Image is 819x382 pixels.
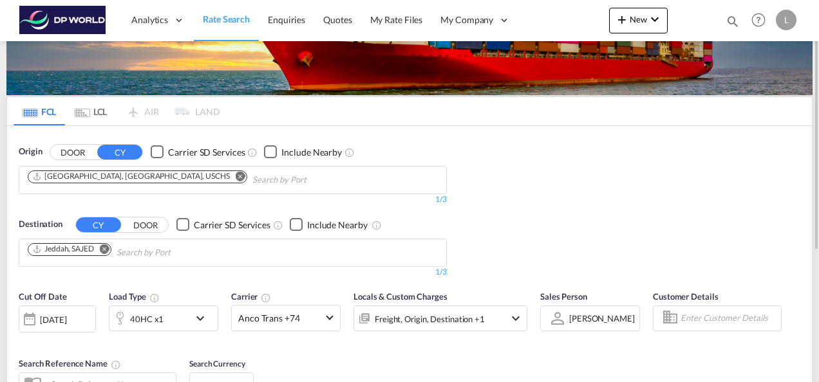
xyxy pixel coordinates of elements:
span: Help [748,9,769,31]
button: icon-plus 400-fgNewicon-chevron-down [609,8,668,33]
md-icon: icon-chevron-down [508,311,523,326]
md-pagination-wrapper: Use the left and right arrow keys to navigate between tabs [14,97,220,125]
span: Analytics [131,14,168,26]
span: Origin [19,145,42,158]
md-icon: Unchecked: Ignores neighbouring ports when fetching rates.Checked : Includes neighbouring ports w... [372,220,382,230]
button: Remove [91,244,111,257]
div: Jeddah, SAJED [32,244,94,255]
span: My Rate Files [370,14,423,25]
span: Sales Person [540,291,587,302]
button: Remove [227,171,247,184]
md-select: Sales Person: Luis Cruz [568,309,636,327]
div: Press delete to remove this chip. [32,244,97,255]
button: DOOR [123,217,168,232]
div: [PERSON_NAME] [569,313,635,323]
md-chips-wrap: Chips container. Use arrow keys to select chips. [26,239,244,263]
span: Search Currency [189,359,245,368]
div: Press delete to remove this chip. [32,171,232,182]
md-icon: icon-chevron-down [647,12,663,27]
md-icon: Unchecked: Search for CY (Container Yard) services for all selected carriers.Checked : Search for... [247,147,258,158]
div: 1/3 [19,194,447,205]
div: [DATE] [19,305,96,332]
md-icon: icon-plus 400-fg [614,12,630,27]
span: Enquiries [268,14,305,25]
span: Cut Off Date [19,291,67,302]
div: L [776,10,796,30]
md-icon: Your search will be saved by the below given name [111,359,121,370]
md-checkbox: Checkbox No Ink [176,218,270,232]
md-icon: icon-information-outline [149,293,160,303]
button: CY [97,145,142,159]
div: 40HC x1 [130,310,164,328]
span: Quotes [323,14,352,25]
span: Locals & Custom Charges [353,291,447,302]
div: Charleston, SC, USCHS [32,171,230,182]
md-icon: icon-magnify [726,14,740,28]
div: [DATE] [40,314,66,325]
md-checkbox: Checkbox No Ink [151,145,245,159]
input: Enter Customer Details [681,309,777,328]
div: Include Nearby [307,219,368,232]
span: Load Type [109,291,160,302]
div: icon-magnify [726,14,740,33]
md-icon: Unchecked: Search for CY (Container Yard) services for all selected carriers.Checked : Search for... [273,220,283,230]
md-tab-item: FCL [14,97,65,125]
img: c08ca190194411f088ed0f3ba295208c.png [19,6,106,35]
div: Help [748,9,776,32]
div: Include Nearby [281,146,342,159]
input: Chips input. [252,170,375,190]
div: Carrier SD Services [194,219,270,232]
div: Freight Origin Destination Factory Stuffingicon-chevron-down [353,305,527,331]
span: Destination [19,218,62,231]
button: CY [76,217,121,232]
span: New [614,14,663,24]
input: Chips input. [117,242,239,263]
button: DOOR [50,145,95,159]
md-chips-wrap: Chips container. Use arrow keys to select chips. [26,167,380,190]
div: Carrier SD Services [168,146,245,159]
md-icon: Unchecked: Ignores neighbouring ports when fetching rates.Checked : Includes neighbouring ports w... [344,147,355,158]
span: Anco Trans +74 [238,312,322,325]
span: Search Reference Name [19,358,121,368]
span: Carrier [231,291,271,302]
md-checkbox: Checkbox No Ink [264,145,342,159]
md-icon: The selected Trucker/Carrierwill be displayed in the rate results If the rates are from another f... [261,293,271,303]
md-checkbox: Checkbox No Ink [290,218,368,232]
md-icon: icon-chevron-down [193,311,214,326]
div: 1/3 [19,267,447,278]
div: Freight Origin Destination Factory Stuffing [375,310,485,328]
div: 40HC x1icon-chevron-down [109,305,218,331]
md-datepicker: Select [19,331,28,349]
span: Customer Details [653,291,718,302]
span: Rate Search [203,14,250,24]
span: My Company [440,14,493,26]
md-tab-item: LCL [65,97,117,125]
